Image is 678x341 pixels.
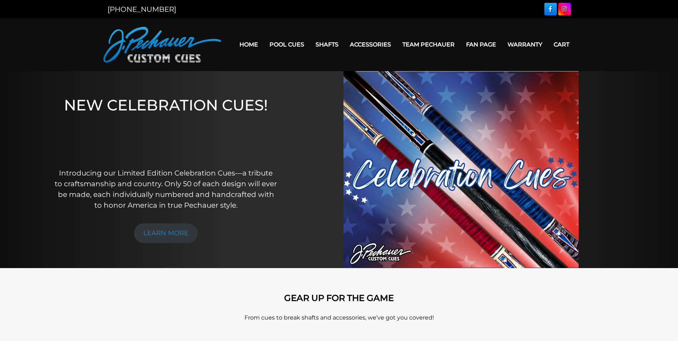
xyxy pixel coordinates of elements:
[548,35,575,54] a: Cart
[54,168,277,211] p: Introducing our Limited Edition Celebration Cues—a tribute to craftsmanship and country. Only 50 ...
[460,35,502,54] a: Fan Page
[108,5,176,14] a: [PHONE_NUMBER]
[284,293,394,303] strong: GEAR UP FOR THE GAME
[502,35,548,54] a: Warranty
[310,35,344,54] a: Shafts
[234,35,264,54] a: Home
[344,35,397,54] a: Accessories
[134,223,198,243] a: LEARN MORE
[54,96,277,158] h1: NEW CELEBRATION CUES!
[264,35,310,54] a: Pool Cues
[397,35,460,54] a: Team Pechauer
[135,313,543,322] p: From cues to break shafts and accessories, we’ve got you covered!
[103,27,221,63] img: Pechauer Custom Cues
